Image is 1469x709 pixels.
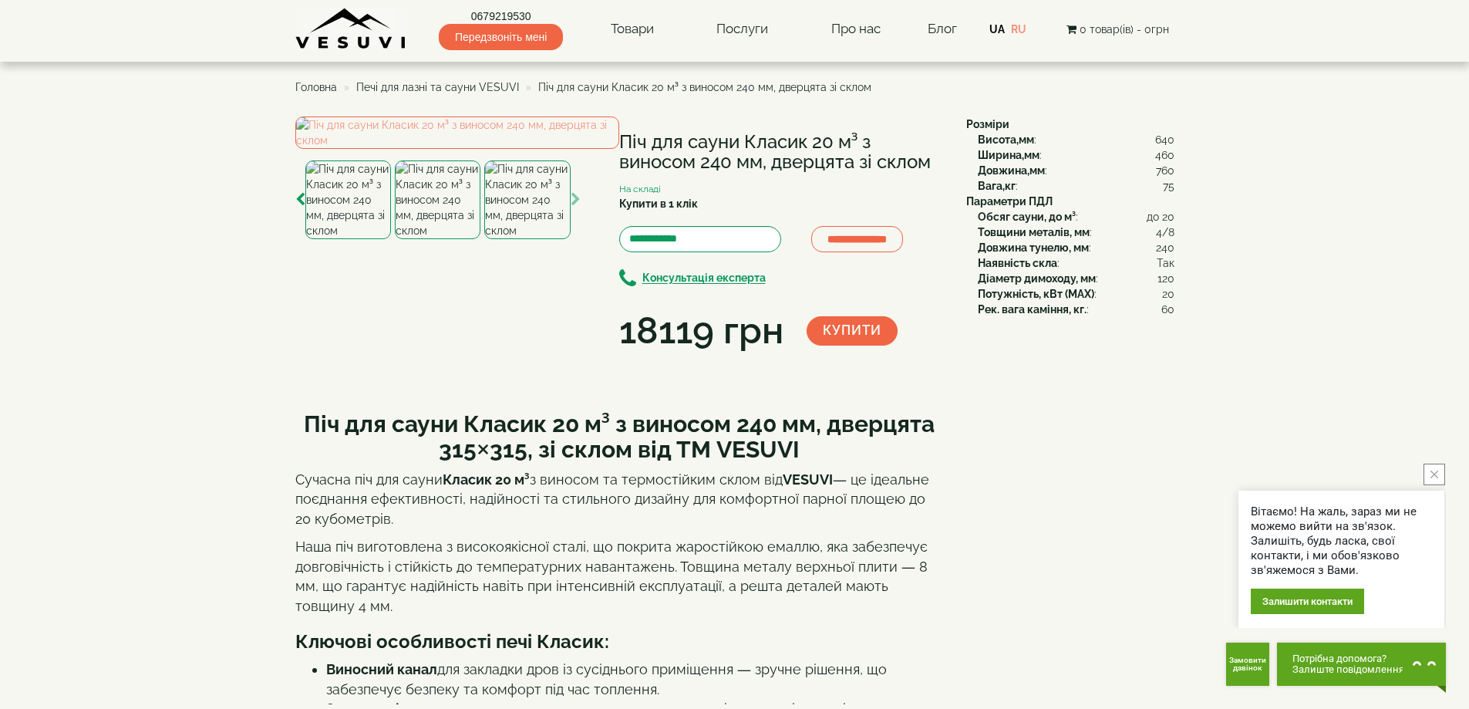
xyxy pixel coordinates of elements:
label: Купити в 1 клік [619,196,698,211]
h1: Піч для сауни Класик 20 м³ з виносом 240 мм, дверцята зі склом [619,132,943,173]
b: Ширина,мм [978,149,1039,161]
div: Вітаємо! На жаль, зараз ми не можемо вийти на зв'язок. Залишіть, будь ласка, свої контакти, і ми ... [1251,505,1432,578]
span: Передзвоніть мені [439,24,563,50]
li: для закладки дров із сусіднього приміщення — зручне рішення, що забезпечує безпеку та комфорт під... [326,660,943,699]
span: Замовити дзвінок [1226,657,1269,672]
b: Піч для сауни Класик 20 м³ з виносом 240 мм, дверцята 315×315, зі склом від ТМ VESUVI [304,410,935,463]
img: Піч для сауни Класик 20 м³ з виносом 240 мм, дверцята зі склом [295,116,619,149]
small: На складі [619,184,661,194]
img: Завод VESUVI [295,8,407,50]
div: : [978,225,1174,240]
span: Піч для сауни Класик 20 м³ з виносом 240 мм, дверцята зі склом [538,81,871,93]
span: 760 [1156,163,1174,178]
a: Послуги [701,12,783,47]
div: : [978,286,1174,302]
img: Піч для сауни Класик 20 м³ з виносом 240 мм, дверцята зі склом [484,160,570,239]
a: 0679219530 [439,8,563,24]
b: Ключові особливості печі Класик: [295,630,609,653]
b: Висота,мм [978,133,1034,146]
b: Діаметр димоходу, мм [978,272,1096,285]
b: Потужність, кВт (MAX) [978,288,1094,300]
span: 4/8 [1156,225,1174,240]
strong: VESUVI [783,471,833,488]
span: Потрібна допомога? [1292,653,1404,664]
div: : [978,147,1174,163]
span: 75 [1163,178,1174,194]
span: 60 [1161,302,1174,317]
div: : [978,271,1174,286]
p: Наша піч виготовлена з високоякісної сталі, що покрита жаростійкою емаллю, яка забезпечує довгові... [295,537,943,616]
span: 460 [1155,147,1174,163]
button: Chat button [1277,643,1446,686]
b: Параметри ПДЛ [966,195,1053,208]
span: 120 [1157,271,1174,286]
p: Сучасна піч для сауни з виносом та термостійким склом від — це ідеальне поєднання ефективності, н... [295,470,943,529]
span: 0 товар(ів) - 0грн [1080,23,1169,35]
img: Піч для сауни Класик 20 м³ з виносом 240 мм, дверцята зі склом [305,160,391,239]
b: Розміри [966,118,1009,130]
a: Про нас [816,12,896,47]
img: Піч для сауни Класик 20 м³ з виносом 240 мм, дверцята зі склом [395,160,480,239]
b: Рек. вага каміння, кг. [978,303,1087,316]
a: Товари [595,12,669,47]
div: : [978,255,1174,271]
span: Так [1157,255,1174,271]
b: Довжина тунелю, мм [978,241,1089,254]
div: : [978,209,1174,225]
button: Get Call button [1226,643,1269,686]
b: Товщини металів, мм [978,226,1090,238]
div: : [978,163,1174,178]
div: : [978,132,1174,147]
span: 640 [1155,132,1174,147]
span: 240 [1156,240,1174,255]
a: Печі для лазні та сауни VESUVI [356,81,519,93]
span: до 20 [1147,209,1174,225]
b: Наявність скла [978,257,1057,269]
strong: Класик 20 м³ [443,471,530,488]
b: Вага,кг [978,180,1016,192]
span: Залиште повідомлення [1292,664,1404,675]
div: 18119 грн [619,305,783,357]
b: Довжина,мм [978,164,1045,177]
span: 20 [1162,286,1174,302]
a: Головна [295,81,337,93]
a: UA [989,23,1005,35]
b: Консультація експерта [642,272,766,285]
a: RU [1011,23,1026,35]
strong: Виносний канал [326,661,437,677]
div: : [978,178,1174,194]
div: : [978,302,1174,317]
button: 0 товар(ів) - 0грн [1062,21,1174,38]
button: close button [1424,464,1445,485]
a: Блог [928,21,957,36]
b: Обсяг сауни, до м³ [978,211,1076,223]
button: Купити [807,316,898,346]
div: Залишити контакти [1251,589,1364,614]
div: : [978,240,1174,255]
